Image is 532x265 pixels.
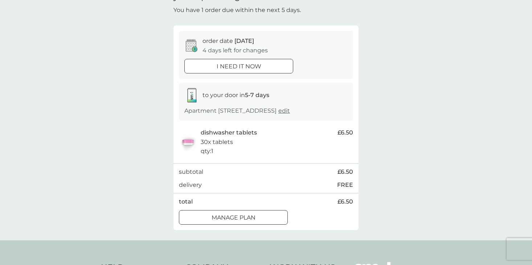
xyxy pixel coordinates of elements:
[201,137,233,147] p: 30x tablets
[179,197,193,206] p: total
[337,197,353,206] span: £6.50
[179,210,288,225] button: Manage plan
[202,46,268,55] p: 4 days left for changes
[202,92,269,99] span: to your door in
[201,146,213,156] p: qty : 1
[184,59,293,73] button: i need it now
[337,180,353,190] p: FREE
[337,167,353,177] span: £6.50
[217,62,261,71] p: i need it now
[201,128,257,137] p: dishwasher tablets
[202,36,254,46] p: order date
[173,5,301,15] p: You have 1 order due within the next 5 days.
[278,107,290,114] a: edit
[179,180,202,190] p: delivery
[245,92,269,99] strong: 5-7 days
[234,37,254,44] span: [DATE]
[179,167,203,177] p: subtotal
[212,213,255,222] p: Manage plan
[184,106,290,116] p: Apartment [STREET_ADDRESS]
[337,128,353,137] span: £6.50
